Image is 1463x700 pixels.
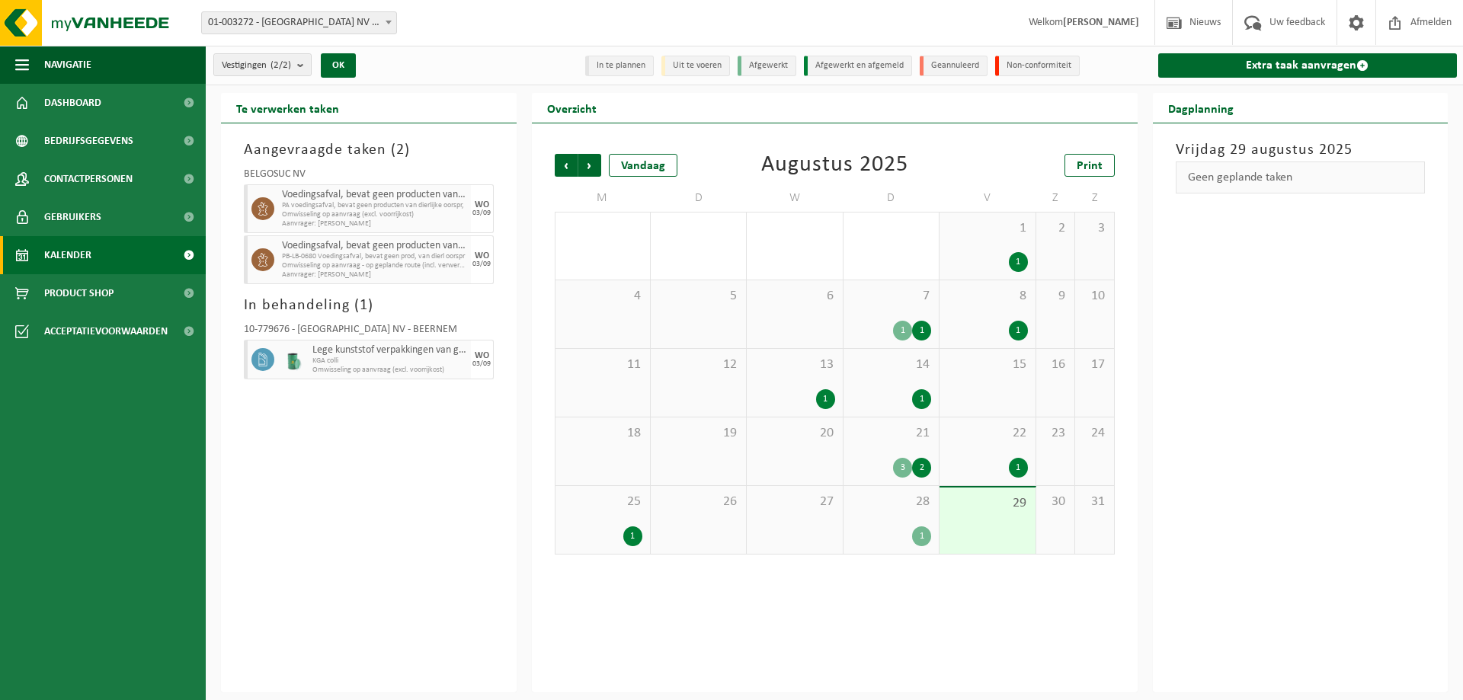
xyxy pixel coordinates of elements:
div: 1 [1009,458,1028,478]
li: Afgewerkt [738,56,796,76]
div: 03/09 [472,360,491,368]
span: 17 [1083,356,1106,373]
span: 1 [947,220,1027,237]
span: Bedrijfsgegevens [44,122,133,160]
span: 25 [563,494,642,510]
span: 11 [563,356,642,373]
span: Vestigingen [222,54,291,77]
span: Omwisseling op aanvraag (excl. voorrijkost) [282,210,467,219]
div: 2 [912,458,931,478]
span: 16 [1044,356,1067,373]
td: W [747,184,843,212]
span: 20 [754,425,834,442]
div: 10-779676 - [GEOGRAPHIC_DATA] NV - BEERNEM [244,324,494,340]
span: Lege kunststof verpakkingen van gevaarlijke stoffen [312,344,467,356]
span: Volgende [578,154,601,177]
span: Vorige [555,154,578,177]
a: Print [1064,154,1115,177]
li: Uit te voeren [661,56,730,76]
div: 1 [816,389,835,409]
span: 14 [851,356,931,373]
div: 1 [912,526,931,546]
span: 4 [563,288,642,305]
span: Aanvrager: [PERSON_NAME] [282,219,467,229]
div: WO [475,200,489,209]
span: Dashboard [44,84,101,122]
span: Voedingsafval, bevat geen producten van dierlijke oorsprong, gemengde verpakking (exclusief glas) [282,240,467,252]
span: 01-003272 - BELGOSUC NV - BEERNEM [202,12,396,34]
span: 27 [754,494,834,510]
strong: [PERSON_NAME] [1063,17,1139,28]
div: 3 [893,458,912,478]
button: OK [321,53,356,78]
a: Extra taak aanvragen [1158,53,1458,78]
span: 10 [1083,288,1106,305]
span: 30 [1044,494,1067,510]
li: Afgewerkt en afgemeld [804,56,912,76]
span: 18 [563,425,642,442]
div: 1 [1009,321,1028,340]
span: 31 [1083,494,1106,510]
h3: Aangevraagde taken ( ) [244,139,494,161]
img: PB-OT-0200-MET-00-02 [282,348,305,371]
span: 29 [947,495,1027,512]
span: 7 [851,288,931,305]
span: 8 [947,288,1027,305]
li: Non-conformiteit [995,56,1080,76]
span: 12 [658,356,738,373]
count: (2/2) [271,60,291,70]
div: BELGOSUC NV [244,169,494,184]
div: WO [475,251,489,261]
div: 1 [912,321,931,340]
span: 9 [1044,288,1067,305]
span: 26 [658,494,738,510]
span: 3 [1083,220,1106,237]
span: Kalender [44,236,91,274]
h2: Te verwerken taken [221,93,354,123]
span: KGA colli [312,356,467,366]
span: 13 [754,356,834,373]
span: Gebruikers [44,198,101,236]
div: 03/09 [472,209,491,217]
span: 23 [1044,425,1067,442]
td: V [940,184,1036,212]
td: M [555,184,651,212]
td: D [844,184,940,212]
li: In te plannen [585,56,654,76]
span: Print [1077,160,1103,172]
div: Geen geplande taken [1176,161,1426,193]
span: PA voedingsafval, bevat geen producten van dierlijke oorspr, [282,201,467,210]
h2: Dagplanning [1153,93,1249,123]
span: Acceptatievoorwaarden [44,312,168,350]
button: Vestigingen(2/2) [213,53,312,76]
td: D [651,184,747,212]
span: 24 [1083,425,1106,442]
h2: Overzicht [532,93,612,123]
div: Vandaag [609,154,677,177]
h3: Vrijdag 29 augustus 2025 [1176,139,1426,161]
div: 1 [623,526,642,546]
span: Contactpersonen [44,160,133,198]
span: 2 [1044,220,1067,237]
span: 22 [947,425,1027,442]
div: 1 [912,389,931,409]
span: PB-LB-0680 Voedingsafval, bevat geen prod, van dierl oorspr [282,252,467,261]
div: WO [475,351,489,360]
span: 01-003272 - BELGOSUC NV - BEERNEM [201,11,397,34]
div: 03/09 [472,261,491,268]
span: Product Shop [44,274,114,312]
td: Z [1036,184,1075,212]
h3: In behandeling ( ) [244,294,494,317]
span: 5 [658,288,738,305]
span: Omwisseling op aanvraag - op geplande route (incl. verwerking) [282,261,467,270]
span: Navigatie [44,46,91,84]
div: Augustus 2025 [761,154,908,177]
span: 15 [947,356,1027,373]
span: Omwisseling op aanvraag (excl. voorrijkost) [312,366,467,375]
div: 1 [1009,252,1028,272]
span: 21 [851,425,931,442]
li: Geannuleerd [920,56,988,76]
td: Z [1075,184,1114,212]
span: Aanvrager: [PERSON_NAME] [282,270,467,280]
span: Voedingsafval, bevat geen producten van dierlijke oorsprong, gemengde verpakking (exclusief glas) [282,189,467,201]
